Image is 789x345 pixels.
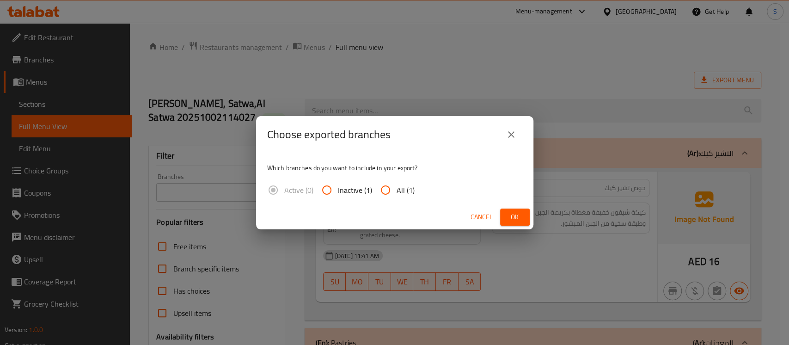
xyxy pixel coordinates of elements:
[338,185,372,196] span: Inactive (1)
[500,123,522,146] button: close
[267,163,522,172] p: Which branches do you want to include in your export?
[397,185,415,196] span: All (1)
[267,127,391,142] h2: Choose exported branches
[284,185,313,196] span: Active (0)
[471,211,493,223] span: Cancel
[467,209,496,226] button: Cancel
[500,209,530,226] button: Ok
[508,211,522,223] span: Ok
